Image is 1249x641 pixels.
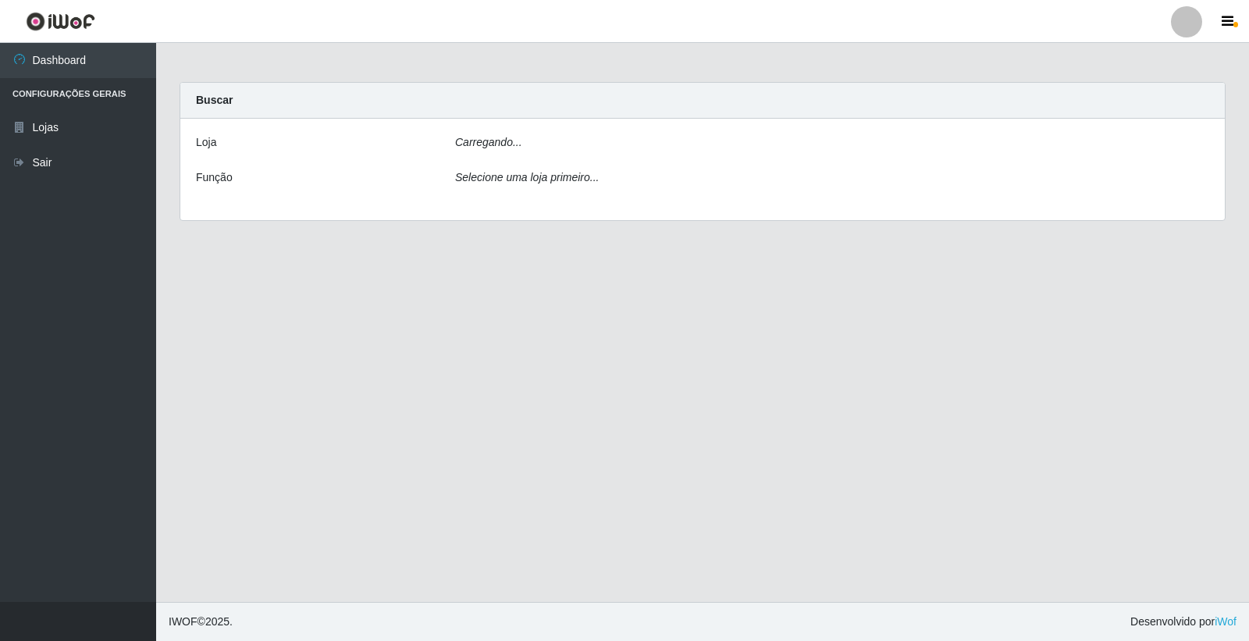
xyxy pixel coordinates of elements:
[1215,615,1237,628] a: iWof
[196,134,216,151] label: Loja
[455,136,522,148] i: Carregando...
[169,614,233,630] span: © 2025 .
[1130,614,1237,630] span: Desenvolvido por
[196,169,233,186] label: Função
[26,12,95,31] img: CoreUI Logo
[169,615,197,628] span: IWOF
[196,94,233,106] strong: Buscar
[455,171,599,183] i: Selecione uma loja primeiro...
